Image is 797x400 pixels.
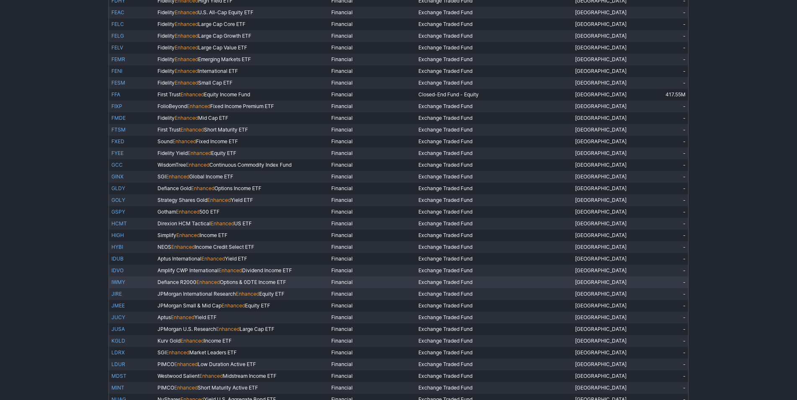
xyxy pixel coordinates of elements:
a: FFA [111,91,120,98]
a: HYBI [111,244,123,250]
td: - [630,147,689,159]
td: Fidelity Small Cap ETF [155,77,329,89]
span: Enhanced [207,197,231,203]
td: Financial [329,265,416,276]
td: [GEOGRAPHIC_DATA] [573,42,631,54]
td: [GEOGRAPHIC_DATA] [573,112,631,124]
td: - [630,101,689,112]
td: JPMorgan U.S. Research Large Cap ETF [155,323,329,335]
td: Fidelity U.S. All-Cap Equity ETF [155,7,329,18]
td: Financial [329,159,416,171]
span: Enhanced [216,326,240,332]
td: - [630,241,689,253]
td: Financial [329,54,416,65]
span: Enhanced [222,302,245,309]
td: First Trust Short Maturity ETF [155,124,329,136]
span: Enhanced [175,9,198,15]
td: Exchange Traded Fund [416,42,573,54]
td: - [630,42,689,54]
td: Financial [329,288,416,300]
span: Enhanced [174,385,198,391]
td: Exchange Traded Fund [416,65,573,77]
td: Financial [329,382,416,394]
a: JMEE [111,302,125,309]
td: Financial [329,30,416,42]
td: - [630,77,689,89]
td: Exchange Traded Fund [416,276,573,288]
a: HCMT [111,220,127,227]
td: Direxion HCM Tactical US ETF [155,218,329,230]
span: Enhanced [173,138,196,145]
a: LDUR [111,361,125,367]
td: Exchange Traded Fund [416,288,573,300]
td: - [630,136,689,147]
td: [GEOGRAPHIC_DATA] [573,382,631,394]
td: - [630,171,689,183]
td: Financial [329,347,416,359]
td: Financial [329,323,416,335]
a: FELV [111,44,123,51]
a: JUCY [111,314,125,320]
span: Enhanced [186,162,209,168]
td: [GEOGRAPHIC_DATA] [573,347,631,359]
td: [GEOGRAPHIC_DATA] [573,241,631,253]
span: Enhanced [188,150,211,156]
span: Enhanced [171,244,195,250]
td: - [630,206,689,218]
td: Financial [329,18,416,30]
span: Enhanced [176,232,200,238]
td: Fidelity Large Cap Value ETF [155,42,329,54]
td: Exchange Traded Fund [416,18,573,30]
td: Exchange Traded Fund [416,312,573,323]
td: Fidelity Large Cap Core ETF [155,18,329,30]
a: FTSM [111,126,126,133]
td: Financial [329,124,416,136]
td: Exchange Traded Fund [416,382,573,394]
td: [GEOGRAPHIC_DATA] [573,370,631,382]
span: Enhanced [175,115,198,121]
td: Financial [329,276,416,288]
td: Exchange Traded Fund [416,136,573,147]
a: GINX [111,173,124,180]
td: Strategy Shares Gold Yield ETF [155,194,329,206]
td: - [630,112,689,124]
a: FIXP [111,103,122,109]
td: NEOS Income Credit Select ETF [155,241,329,253]
td: Exchange Traded Fund [416,323,573,335]
td: WisdomTree Continuous Commodity Index Fund [155,159,329,171]
td: [GEOGRAPHIC_DATA] [573,288,631,300]
td: Amplify CWP International Dividend Income ETF [155,265,329,276]
a: FELC [111,21,124,27]
td: [GEOGRAPHIC_DATA] [573,323,631,335]
td: Closed-End Fund - Equity [416,89,573,101]
td: [GEOGRAPHIC_DATA] [573,194,631,206]
td: - [630,288,689,300]
td: PIMCO Low Duration Active ETF [155,359,329,370]
td: Exchange Traded Fund [416,147,573,159]
td: First Trust Equity Income Fund [155,89,329,101]
td: Kurv Gold Income ETF [155,335,329,347]
td: - [630,230,689,241]
td: Defiance R2000 Options & 0DTE Income ETF [155,276,329,288]
a: IDUB [111,255,124,262]
td: [GEOGRAPHIC_DATA] [573,18,631,30]
td: Financial [329,89,416,101]
td: - [630,347,689,359]
td: PIMCO Short Maturity Active ETF [155,382,329,394]
td: - [630,265,689,276]
td: Financial [329,359,416,370]
td: - [630,7,689,18]
td: Exchange Traded Fund [416,265,573,276]
td: Financial [329,136,416,147]
td: SGI Global Income ETF [155,171,329,183]
td: - [630,159,689,171]
td: Exchange Traded Fund [416,347,573,359]
td: Exchange Traded Fund [416,335,573,347]
td: Exchange Traded Fund [416,206,573,218]
a: JUSA [111,326,125,332]
td: [GEOGRAPHIC_DATA] [573,77,631,89]
td: Financial [329,370,416,382]
td: - [630,300,689,312]
span: Enhanced [187,103,210,109]
td: [GEOGRAPHIC_DATA] [573,159,631,171]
